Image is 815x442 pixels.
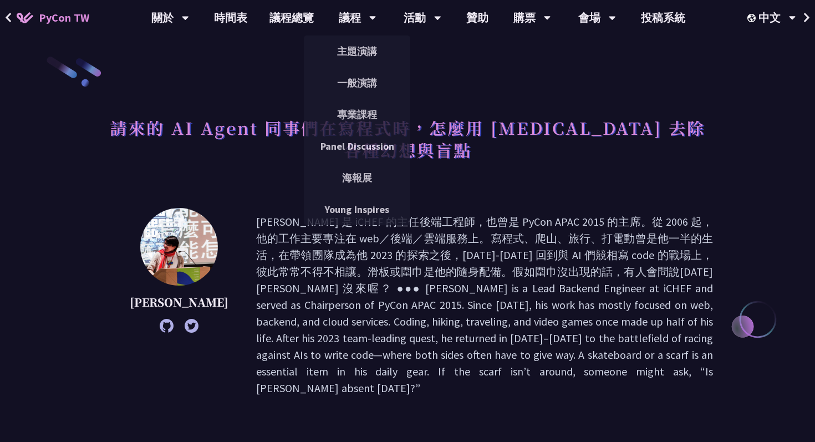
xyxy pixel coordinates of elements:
[304,101,410,128] a: 專業課程
[17,12,33,23] img: Home icon of PyCon TW 2025
[102,111,713,166] h1: 請來的 AI Agent 同事們在寫程式時，怎麼用 [MEDICAL_DATA] 去除各種幻想與盲點
[256,214,713,397] p: [PERSON_NAME] 是 iCHEF 的主任後端工程師，也曾是 PyCon APAC 2015 的主席。從 2006 起，他的工作主要專注在 web／後端／雲端服務上。寫程式、爬山、旅行、...
[304,38,410,64] a: 主題演講
[6,4,100,32] a: PyCon TW
[130,294,228,311] p: [PERSON_NAME]
[39,9,89,26] span: PyCon TW
[140,208,218,286] img: Keith Yang
[304,70,410,96] a: 一般演講
[304,165,410,191] a: 海報展
[304,133,410,159] a: Panel Discussion
[747,14,758,22] img: Locale Icon
[304,196,410,222] a: Young Inspires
